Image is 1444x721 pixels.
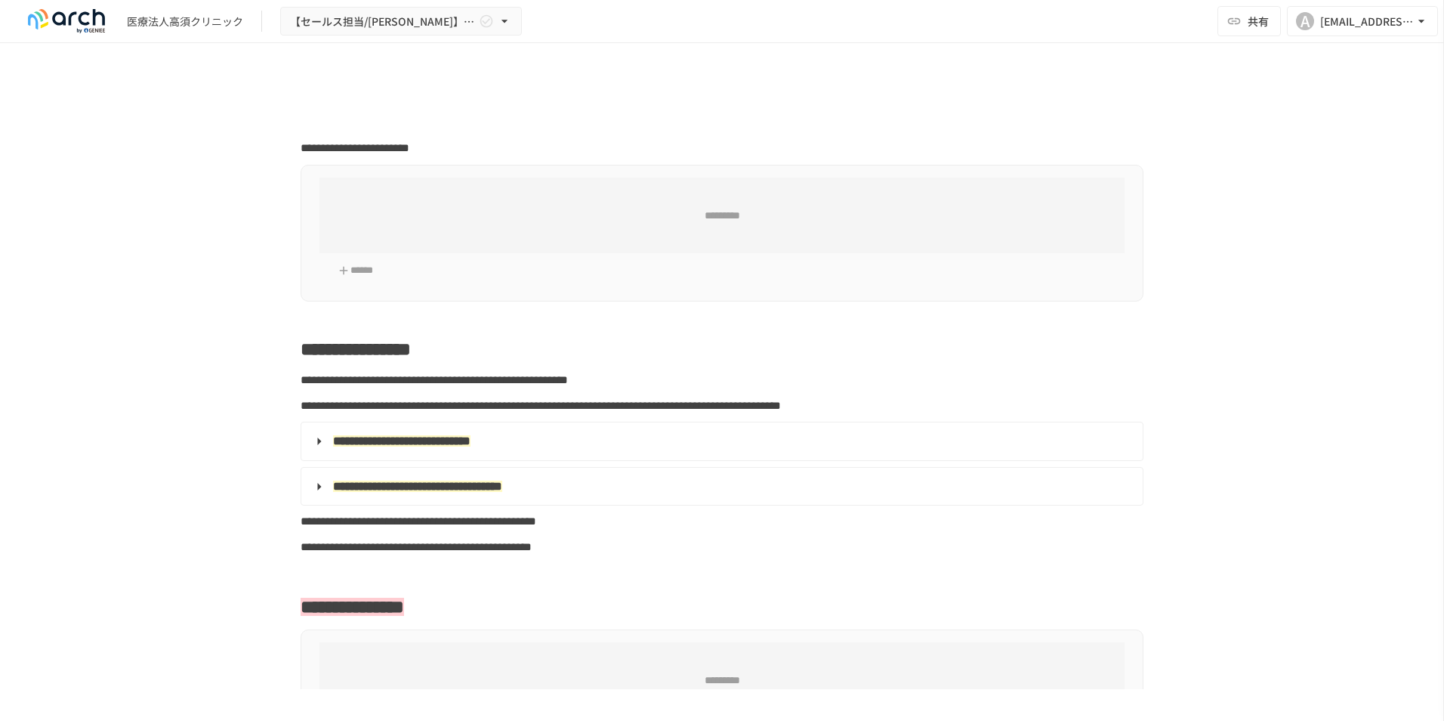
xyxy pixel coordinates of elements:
[290,12,476,31] span: 【セールス担当/[PERSON_NAME]】医療法人[PERSON_NAME]クリニック様_初期設定サポート
[1217,6,1281,36] button: 共有
[1320,12,1414,31] div: [EMAIL_ADDRESS][PERSON_NAME][DOMAIN_NAME]
[1287,6,1438,36] button: A[EMAIL_ADDRESS][PERSON_NAME][DOMAIN_NAME]
[127,14,243,29] div: 医療法人高須クリニック
[280,7,522,36] button: 【セールス担当/[PERSON_NAME]】医療法人[PERSON_NAME]クリニック様_初期設定サポート
[18,9,115,33] img: logo-default@2x-9cf2c760.svg
[1248,13,1269,29] span: 共有
[1296,12,1314,30] div: A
